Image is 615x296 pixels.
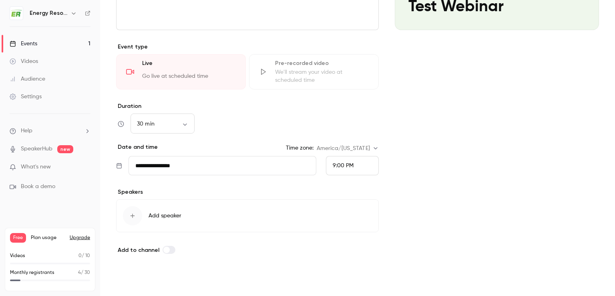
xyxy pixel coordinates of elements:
[78,253,82,258] span: 0
[21,182,55,191] span: Book a demo
[10,40,37,48] div: Events
[118,247,159,253] span: Add to channel
[142,59,236,71] div: Live
[78,269,90,276] p: / 30
[149,212,181,220] span: Add speaker
[10,93,42,101] div: Settings
[57,145,73,153] span: new
[10,75,45,83] div: Audience
[10,57,38,65] div: Videos
[78,270,81,275] span: 4
[78,252,90,260] p: / 10
[31,235,65,241] span: Plan usage
[116,274,145,290] button: Save
[116,188,379,196] p: Speakers
[21,127,32,135] span: Help
[10,127,90,135] li: help-dropdown-opener
[116,54,246,89] div: LiveGo live at scheduled time
[116,199,379,232] button: Add speaker
[10,269,54,276] p: Monthly registrants
[10,233,26,243] span: Free
[81,164,90,171] iframe: Noticeable Trigger
[275,59,369,67] div: Pre-recorded video
[326,156,379,175] div: From
[142,72,236,84] div: Go live at scheduled time
[21,145,52,153] a: SpeakerHub
[131,120,195,128] div: 30 min
[10,7,23,20] img: Energy Resources
[249,54,379,89] div: Pre-recorded videoWe'll stream your video at scheduled time
[70,235,90,241] button: Upgrade
[10,252,25,260] p: Videos
[286,144,314,152] label: Time zone:
[21,163,51,171] span: What's new
[317,144,379,152] div: America/[US_STATE]
[116,102,379,110] label: Duration
[116,143,158,151] p: Date and time
[116,43,379,51] p: Event type
[333,163,354,168] span: 9:00 PM
[275,68,369,84] div: We'll stream your video at scheduled time
[30,9,67,17] h6: Energy Resources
